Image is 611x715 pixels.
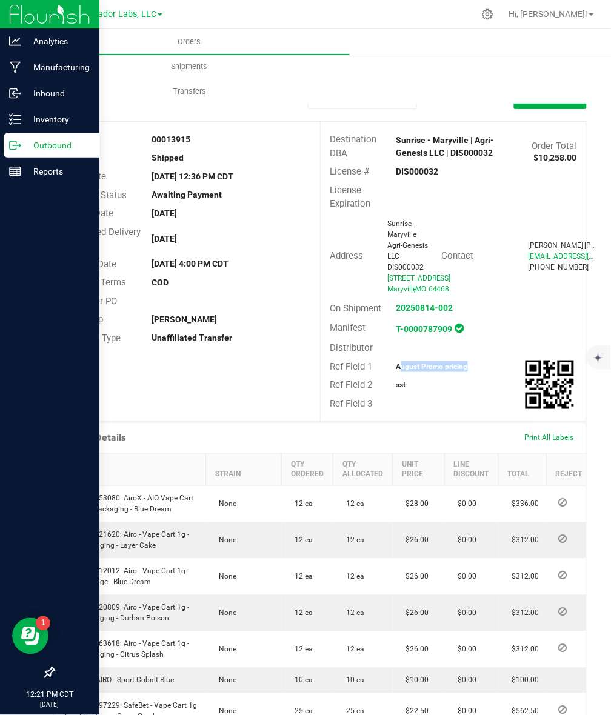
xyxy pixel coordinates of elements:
inline-svg: Outbound [9,139,21,151]
span: $336.00 [506,500,539,508]
span: Requested Delivery Date [63,227,141,251]
span: Print All Labels [525,434,574,442]
span: Maryville [387,285,416,293]
a: Shipments [29,54,350,79]
span: $26.00 [400,645,429,654]
strong: Sunrise - Maryville | Agri-Genesis LLC | DIS000032 [396,135,495,158]
strong: August Promo pricing [396,362,468,371]
span: Ref Field 3 [330,398,372,409]
span: $312.00 [506,536,539,545]
span: License Expiration [330,185,370,210]
p: Inventory [21,112,94,127]
strong: [DATE] [152,208,177,218]
span: Reject Inventory [554,536,572,543]
strong: [PERSON_NAME] [152,314,217,324]
strong: Awaiting Payment [152,190,222,199]
span: Ref Field 2 [330,379,372,390]
span: None [213,645,237,654]
span: M00001221620: Airo - Vape Cart 1g - Final Packaging - Layer Cake [62,531,190,550]
span: $312.00 [506,645,539,654]
p: Reports [21,164,94,179]
span: $312.00 [506,573,539,581]
strong: [DATE] [152,234,177,244]
span: [STREET_ADDRESS] [387,274,451,282]
span: Reject Inventory [554,572,572,579]
span: None [213,500,237,508]
strong: sst [396,381,406,389]
span: M00001312012: Airo - Vape Cart 1g - Final Package - Blue Dream [62,567,190,587]
span: $26.00 [400,573,429,581]
span: M00001320809: Airo - Vape Cart 1g - Final Packaging - Durban Poison [62,604,190,623]
a: T-0000787909 [396,324,453,334]
span: M00001963618: Airo - Vape Cart 1g - Final Packaging - Citrus Splash [62,640,190,659]
span: $10.00 [400,676,429,685]
qrcode: 00013915 [526,361,574,409]
span: 12 ea [341,573,365,581]
th: Reject [547,454,592,486]
strong: COD [152,278,169,287]
span: On Shipment [330,303,381,314]
span: Shipments [155,61,224,72]
img: Scan me! [526,361,574,409]
span: 12 ea [289,645,313,654]
span: In Sync [455,322,464,334]
span: [PHONE_NUMBER] [529,263,589,271]
span: Contact [442,250,474,261]
strong: [DATE] 4:00 PM CDT [152,259,229,268]
p: Inbound [21,86,94,101]
span: Ref Field 1 [330,361,372,372]
p: Analytics [21,34,94,48]
th: Qty Ordered [282,454,333,486]
th: Line Discount [445,454,499,486]
span: None [213,609,237,617]
span: 64468 [429,285,450,293]
inline-svg: Inbound [9,87,21,99]
span: Reject Inventory [554,645,572,652]
span: Transfers [156,86,222,97]
span: Reject Inventory [554,707,572,714]
span: $0.00 [452,645,477,654]
span: [PERSON_NAME] [529,241,584,250]
span: $0.00 [452,676,477,685]
span: 12 ea [289,573,313,581]
span: , [414,285,415,293]
a: 20250814-002 [396,303,453,313]
th: Qty Allocated [333,454,393,486]
div: Manage settings [480,8,495,20]
span: $0.00 [452,573,477,581]
inline-svg: Manufacturing [9,61,21,73]
span: M00001753080: AiroX - AIO Vape Cart 1g - Final Packaging - Blue Dream [62,494,194,514]
span: Sunrise - Maryville | Agri-Genesis LLC | DIS000032 [387,219,428,271]
iframe: Resource center [12,618,48,654]
th: Item [55,454,206,486]
span: None [213,676,237,685]
inline-svg: Inventory [9,113,21,125]
span: Hi, [PERSON_NAME]! [509,9,588,19]
span: $312.00 [506,609,539,617]
th: Total [499,454,547,486]
span: None [213,536,237,545]
span: $26.00 [400,536,429,545]
span: 12 ea [341,500,365,508]
span: $0.00 [452,536,477,545]
span: Battery - AIRO - Sport Cobalt Blue [62,676,175,685]
p: [DATE] [5,700,94,710]
strong: Unaffiliated Transfer [152,333,232,342]
iframe: Resource center unread badge [36,616,50,631]
p: 12:21 PM CDT [5,690,94,700]
span: 12 ea [341,536,365,545]
span: $28.00 [400,500,429,508]
span: Address [330,250,363,261]
span: 12 ea [341,609,365,617]
span: 12 ea [289,536,313,545]
strong: [DATE] 12:36 PM CDT [152,171,233,181]
span: 10 ea [341,676,365,685]
th: Unit Price [393,454,445,486]
strong: $10,258.00 [534,153,577,162]
span: 10 ea [289,676,313,685]
span: $100.00 [506,676,539,685]
p: Manufacturing [21,60,94,75]
span: 12 ea [341,645,365,654]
